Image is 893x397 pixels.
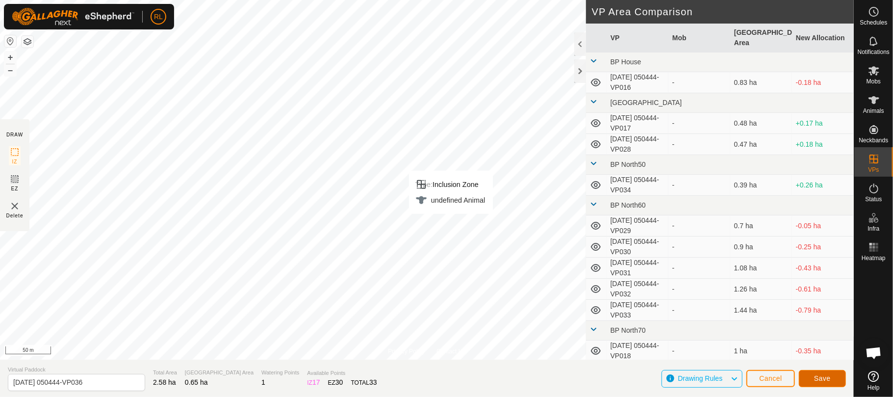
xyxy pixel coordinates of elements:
[859,338,889,368] div: Open chat
[312,378,320,386] span: 17
[6,131,23,138] div: DRAW
[607,24,668,53] th: VP
[607,300,668,321] td: [DATE] 050444-VP033
[863,108,884,114] span: Animals
[792,113,854,134] td: +0.17 ha
[388,347,425,356] a: Privacy Policy
[611,58,641,66] span: BP House
[792,300,854,321] td: -0.79 ha
[607,215,668,237] td: [DATE] 050444-VP029
[351,377,377,388] div: TOTAL
[730,113,792,134] td: 0.48 ha
[261,378,265,386] span: 1
[865,196,882,202] span: Status
[668,24,730,53] th: Mob
[792,258,854,279] td: -0.43 ha
[154,12,163,22] span: RL
[607,341,668,362] td: [DATE] 050444-VP018
[185,378,208,386] span: 0.65 ha
[307,377,320,388] div: IZ
[611,201,646,209] span: BP North60
[854,367,893,395] a: Help
[607,237,668,258] td: [DATE] 050444-VP030
[8,366,145,374] span: Virtual Paddock
[261,369,299,377] span: Watering Points
[611,160,646,168] span: BP North50
[678,374,722,382] span: Drawing Rules
[792,72,854,93] td: -0.18 ha
[746,370,795,387] button: Cancel
[759,374,782,382] span: Cancel
[672,139,726,150] div: -
[607,258,668,279] td: [DATE] 050444-VP031
[185,369,254,377] span: [GEOGRAPHIC_DATA] Area
[867,385,880,391] span: Help
[858,49,890,55] span: Notifications
[672,263,726,273] div: -
[436,347,465,356] a: Contact Us
[867,226,879,232] span: Infra
[607,113,668,134] td: [DATE] 050444-VP017
[730,175,792,196] td: 0.39 ha
[607,279,668,300] td: [DATE] 050444-VP032
[335,378,343,386] span: 30
[799,370,846,387] button: Save
[730,341,792,362] td: 1 ha
[860,20,887,26] span: Schedules
[22,36,33,48] button: Map Layers
[868,167,879,173] span: VPs
[328,377,343,388] div: EZ
[415,179,485,190] div: Inclusion Zone
[611,99,682,106] span: [GEOGRAPHIC_DATA]
[4,64,16,76] button: –
[611,326,646,334] span: BP North70
[792,24,854,53] th: New Allocation
[153,378,176,386] span: 2.58 ha
[607,175,668,196] td: [DATE] 050444-VP034
[792,134,854,155] td: +0.18 ha
[672,305,726,316] div: -
[730,134,792,155] td: 0.47 ha
[672,221,726,231] div: -
[792,341,854,362] td: -0.35 ha
[672,180,726,190] div: -
[607,72,668,93] td: [DATE] 050444-VP016
[12,158,18,165] span: IZ
[672,284,726,294] div: -
[672,242,726,252] div: -
[867,79,881,84] span: Mobs
[792,237,854,258] td: -0.25 ha
[4,52,16,63] button: +
[792,215,854,237] td: -0.05 ha
[859,137,888,143] span: Neckbands
[607,134,668,155] td: [DATE] 050444-VP028
[672,346,726,356] div: -
[730,237,792,258] td: 0.9 ha
[9,200,21,212] img: VP
[4,35,16,47] button: Reset Map
[814,374,831,382] span: Save
[730,72,792,93] td: 0.83 ha
[730,215,792,237] td: 0.7 ha
[153,369,177,377] span: Total Area
[307,369,377,377] span: Available Points
[592,6,854,18] h2: VP Area Comparison
[792,279,854,300] td: -0.61 ha
[792,175,854,196] td: +0.26 ha
[730,279,792,300] td: 1.26 ha
[730,258,792,279] td: 1.08 ha
[12,8,134,26] img: Gallagher Logo
[6,212,24,219] span: Delete
[415,194,485,206] div: undefined Animal
[730,24,792,53] th: [GEOGRAPHIC_DATA] Area
[11,185,19,192] span: EZ
[862,255,886,261] span: Heatmap
[730,300,792,321] td: 1.44 ha
[672,78,726,88] div: -
[369,378,377,386] span: 33
[672,118,726,129] div: -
